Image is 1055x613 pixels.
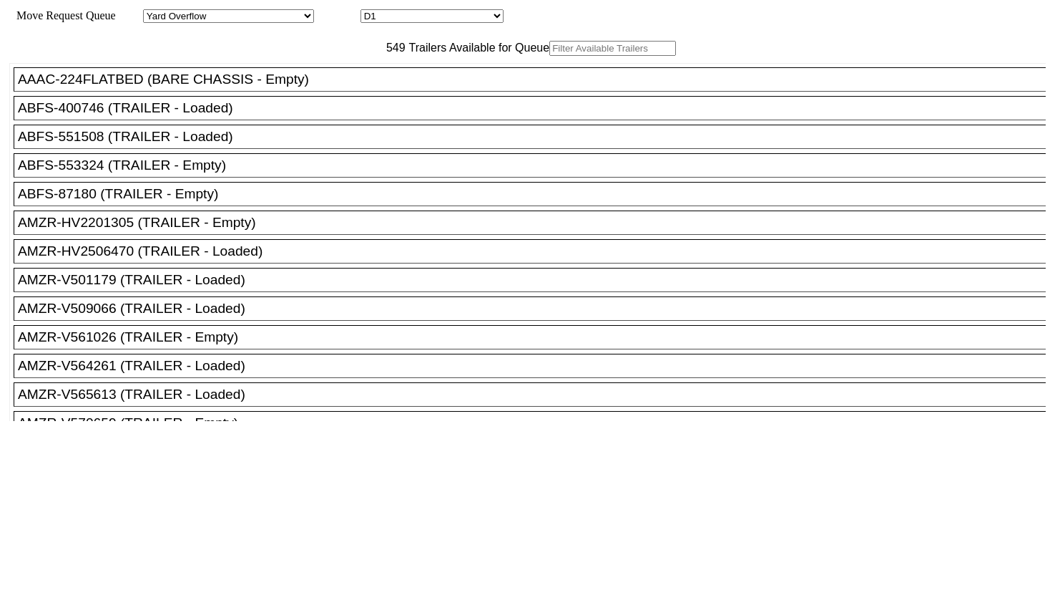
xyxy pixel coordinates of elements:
[18,387,1054,402] div: AMZR-V565613 (TRAILER - Loaded)
[18,186,1054,202] div: ABFS-87180 (TRAILER - Empty)
[549,41,676,56] input: Filter Available Trailers
[18,158,1054,173] div: ABFS-553324 (TRAILER - Empty)
[18,272,1054,288] div: AMZR-V501179 (TRAILER - Loaded)
[18,129,1054,145] div: ABFS-551508 (TRAILER - Loaded)
[18,243,1054,259] div: AMZR-HV2506470 (TRAILER - Loaded)
[18,215,1054,231] div: AMZR-HV2201305 (TRAILER - Empty)
[18,72,1054,87] div: AAAC-224FLATBED (BARE CHASSIS - Empty)
[18,100,1054,116] div: ABFS-400746 (TRAILER - Loaded)
[317,9,358,21] span: Location
[118,9,140,21] span: Area
[18,301,1054,317] div: AMZR-V509066 (TRAILER - Loaded)
[18,358,1054,374] div: AMZR-V564261 (TRAILER - Loaded)
[18,329,1054,345] div: AMZR-V561026 (TRAILER - Empty)
[379,42,406,54] span: 549
[9,9,116,21] span: Move Request Queue
[406,42,550,54] span: Trailers Available for Queue
[18,415,1054,431] div: AMZR-V570659 (TRAILER - Empty)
